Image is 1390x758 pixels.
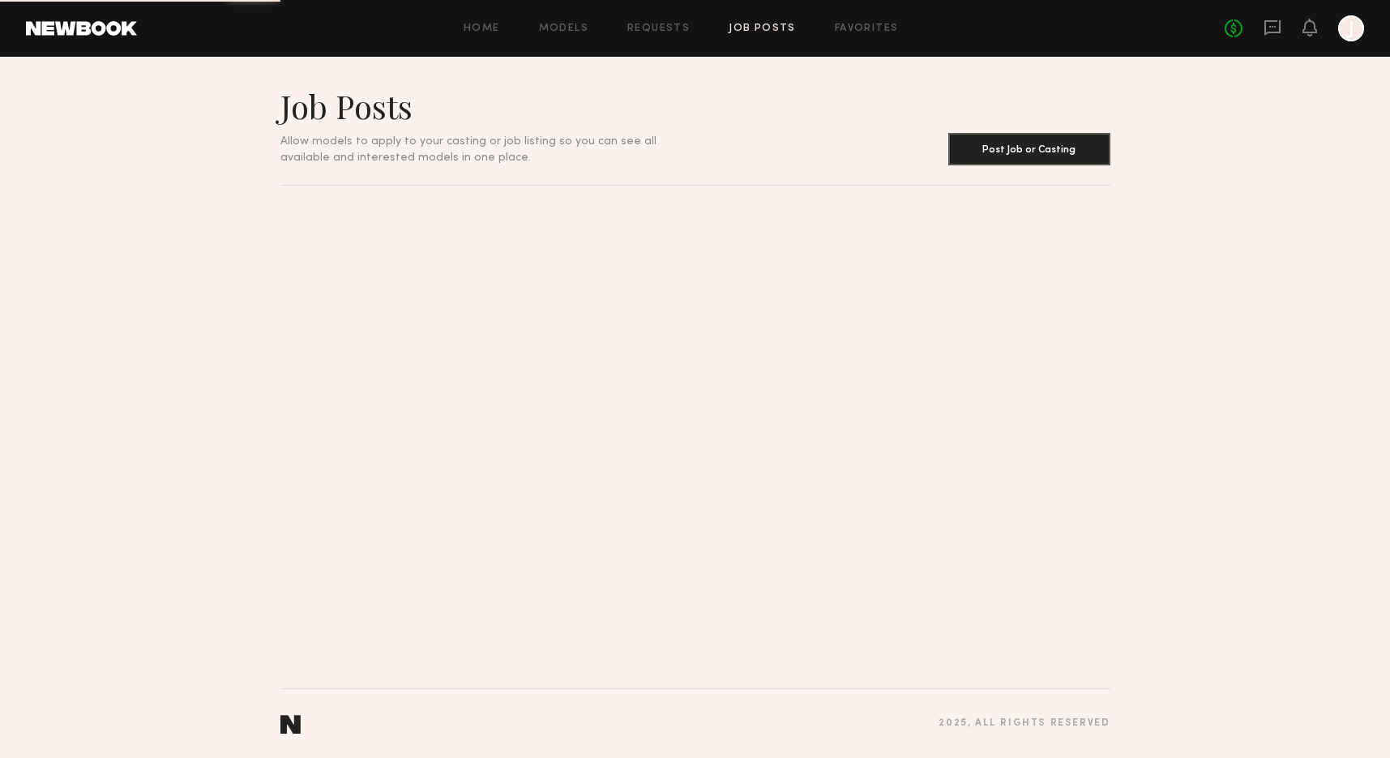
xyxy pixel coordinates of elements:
[835,24,899,34] a: Favorites
[948,133,1110,165] button: Post Job or Casting
[280,136,657,163] span: Allow models to apply to your casting or job listing so you can see all available and interested ...
[1338,15,1364,41] a: J
[464,24,500,34] a: Home
[627,24,690,34] a: Requests
[280,86,695,126] h1: Job Posts
[539,24,588,34] a: Models
[939,718,1110,729] div: 2025 , all rights reserved
[729,24,796,34] a: Job Posts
